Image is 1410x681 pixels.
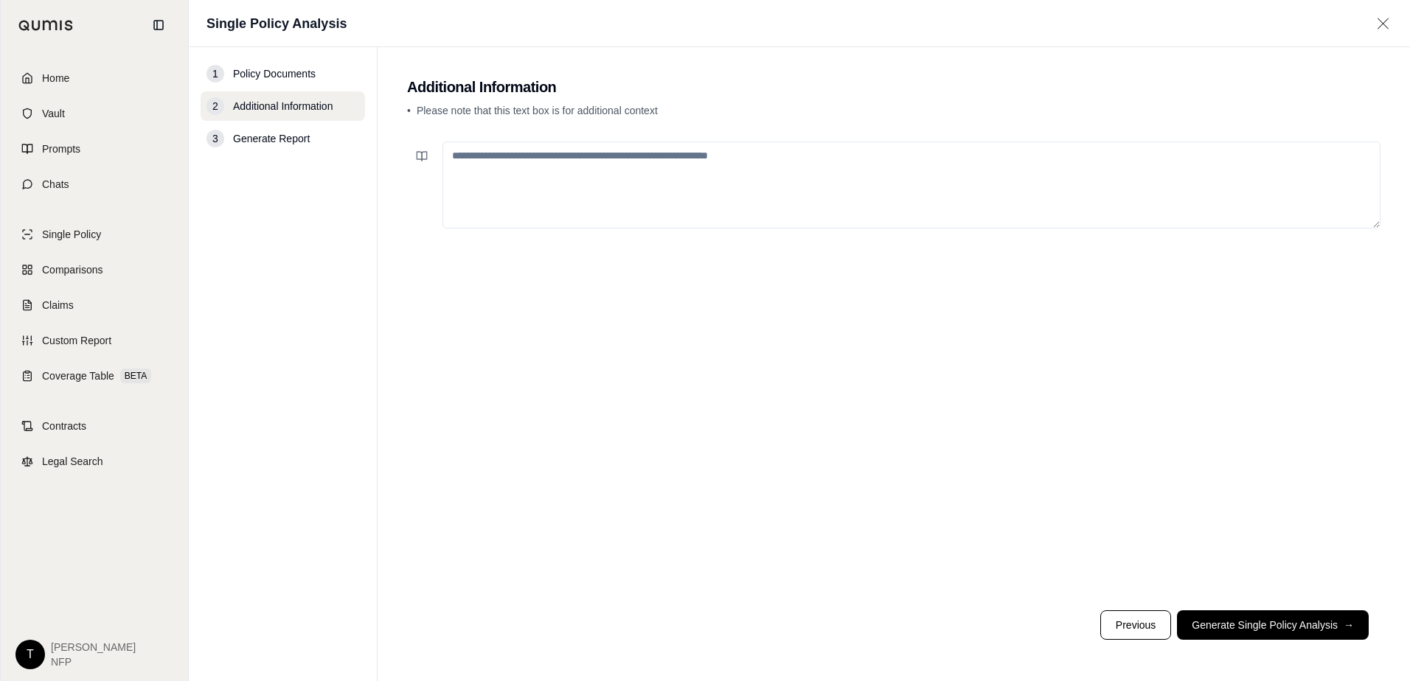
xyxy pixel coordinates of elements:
span: Single Policy [42,227,101,242]
span: → [1344,618,1354,632]
a: Chats [10,168,179,200]
span: Contracts [42,419,86,433]
h1: Single Policy Analysis [206,13,347,34]
span: Legal Search [42,454,103,469]
span: Home [42,71,69,85]
span: Comparisons [42,262,103,277]
div: 3 [206,130,224,147]
span: Generate Report [233,131,310,146]
span: Additional Information [233,99,333,113]
span: Vault [42,106,65,121]
a: Single Policy [10,218,179,251]
span: • [407,105,411,116]
a: Contracts [10,410,179,442]
button: Generate Single Policy Analysis→ [1177,610,1369,640]
a: Coverage TableBETA [10,360,179,392]
a: Vault [10,97,179,130]
div: T [15,640,45,669]
a: Comparisons [10,254,179,286]
div: 2 [206,97,224,115]
a: Prompts [10,133,179,165]
span: Coverage Table [42,369,114,383]
span: Claims [42,298,74,312]
div: 1 [206,65,224,83]
a: Claims [10,289,179,321]
a: Custom Report [10,324,179,357]
span: Please note that this text box is for additional context [417,105,658,116]
h2: Additional Information [407,77,1381,97]
a: Home [10,62,179,94]
span: Prompts [42,142,80,156]
button: Collapse sidebar [147,13,170,37]
span: Chats [42,177,69,192]
span: Custom Report [42,333,111,348]
span: NFP [51,654,136,669]
span: [PERSON_NAME] [51,640,136,654]
button: Previous [1100,610,1171,640]
span: Policy Documents [233,66,316,81]
img: Qumis Logo [18,20,74,31]
a: Legal Search [10,445,179,478]
span: BETA [120,369,151,383]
